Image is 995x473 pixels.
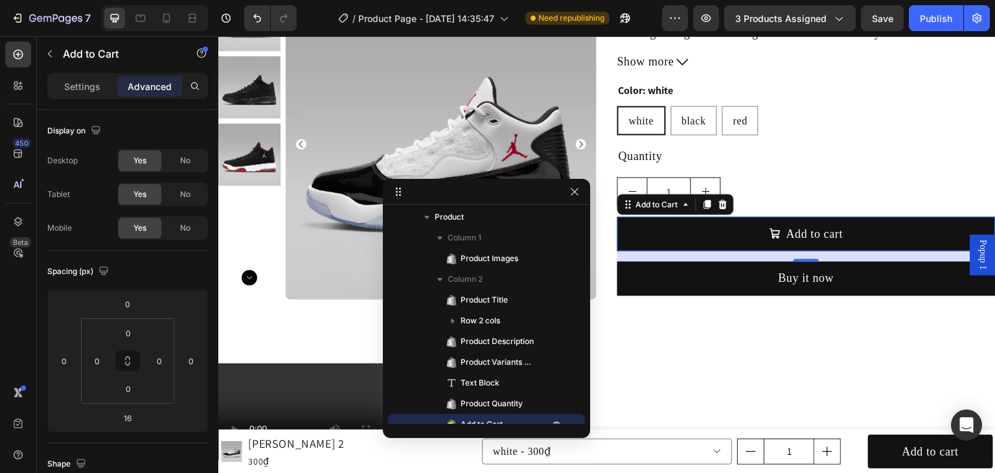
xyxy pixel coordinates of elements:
[560,233,616,252] div: Buy it now
[47,263,111,281] div: Spacing (px)
[861,5,904,31] button: Save
[872,13,893,24] span: Save
[180,189,190,200] span: No
[464,79,488,90] span: black
[399,16,456,35] span: Show more
[461,335,534,348] span: Product Description
[115,408,141,428] input: l
[78,103,88,113] button: Carousel Back Arrow
[63,46,173,62] p: Add to Cart
[461,294,508,306] span: Product Title
[429,142,473,170] input: quantity
[909,5,963,31] button: Publish
[64,80,100,93] p: Settings
[54,351,74,371] input: 0
[358,12,494,25] span: Product Page - [DATE] 14:35:47
[399,181,777,215] button: Add to cart
[23,234,39,249] button: Carousel Next Arrow
[735,12,827,25] span: 3 products assigned
[473,142,502,170] button: increment
[358,103,368,113] button: Carousel Next Arrow
[10,237,31,248] div: Beta
[115,379,141,398] input: 0px
[181,351,201,371] input: 0
[596,403,622,428] button: increment
[545,403,596,428] input: quantity
[5,5,97,31] button: 7
[218,36,995,473] iframe: Design area
[435,211,464,224] span: Product
[461,314,500,327] span: Row 2 cols
[85,10,91,26] p: 7
[400,142,429,170] button: decrement
[399,110,777,131] div: Quantity
[115,294,141,314] input: 0
[352,12,356,25] span: /
[951,410,982,441] div: Open Intercom Messenger
[180,222,190,234] span: No
[399,225,777,260] button: Buy it now
[415,163,463,174] div: Add to Cart
[461,418,503,431] span: Add to Cart
[47,189,70,200] div: Tablet
[47,155,78,167] div: Desktop
[150,351,169,371] input: 0px
[128,80,172,93] p: Advanced
[758,203,771,233] span: Popup 1
[461,397,523,410] span: Product Quantity
[568,189,625,207] div: Add to cart
[133,189,146,200] span: Yes
[47,222,72,234] div: Mobile
[448,273,483,286] span: Column 2
[29,417,127,433] div: 300₫
[520,403,545,428] button: decrement
[87,351,107,371] input: 0px
[244,5,297,31] div: Undo/Redo
[724,5,856,31] button: 3 products assigned
[180,155,190,167] span: No
[12,138,31,148] div: 450
[538,12,604,24] span: Need republishing
[133,222,146,234] span: Yes
[29,397,127,417] h1: [PERSON_NAME] 2
[461,252,518,265] span: Product Images
[133,155,146,167] span: Yes
[461,376,499,389] span: Text Block
[920,12,952,25] div: Publish
[448,231,481,244] span: Column 1
[399,16,777,35] button: Show more
[115,323,141,343] input: 0px
[411,79,436,90] span: white
[515,79,529,90] span: red
[684,406,741,425] div: Add to cart
[47,456,89,473] div: Shape
[47,122,104,140] div: Display on
[650,398,775,433] button: Add to cart
[461,356,536,369] span: Product Variants & Swatches
[399,45,457,63] legend: Color: white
